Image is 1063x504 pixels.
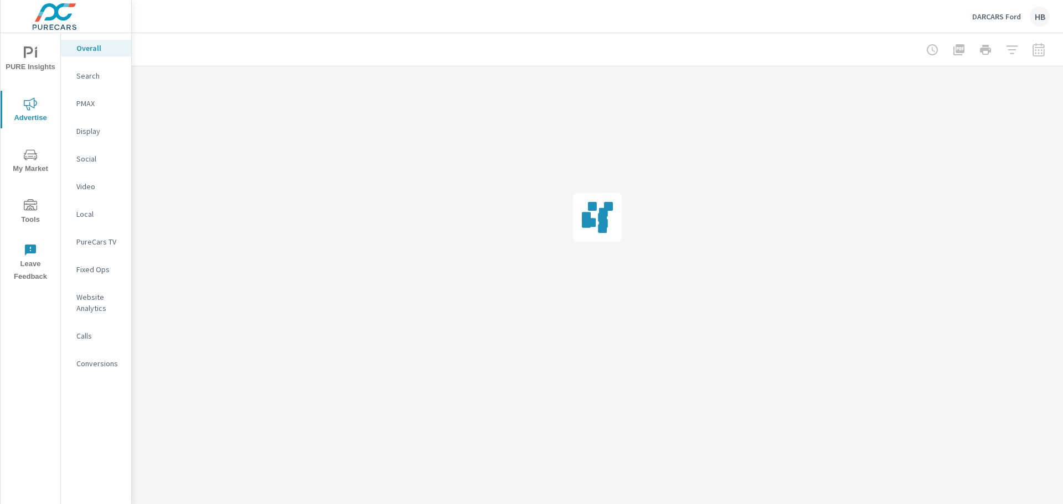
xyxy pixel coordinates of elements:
[76,181,122,192] p: Video
[61,150,131,167] div: Social
[1030,7,1050,27] div: HB
[61,328,131,344] div: Calls
[61,123,131,139] div: Display
[76,70,122,81] p: Search
[4,148,57,175] span: My Market
[76,209,122,220] p: Local
[76,330,122,341] p: Calls
[76,358,122,369] p: Conversions
[61,355,131,372] div: Conversions
[61,289,131,316] div: Website Analytics
[4,46,57,74] span: PURE Insights
[76,153,122,164] p: Social
[61,95,131,112] div: PMAX
[61,233,131,250] div: PureCars TV
[61,206,131,222] div: Local
[61,40,131,56] div: Overall
[76,236,122,247] p: PureCars TV
[76,292,122,314] p: Website Analytics
[61,67,131,84] div: Search
[76,126,122,137] p: Display
[76,98,122,109] p: PMAX
[4,243,57,283] span: Leave Feedback
[1,33,60,288] div: nav menu
[61,178,131,195] div: Video
[972,12,1021,22] p: DARCARS Ford
[76,264,122,275] p: Fixed Ops
[4,97,57,124] span: Advertise
[4,199,57,226] span: Tools
[76,43,122,54] p: Overall
[61,261,131,278] div: Fixed Ops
